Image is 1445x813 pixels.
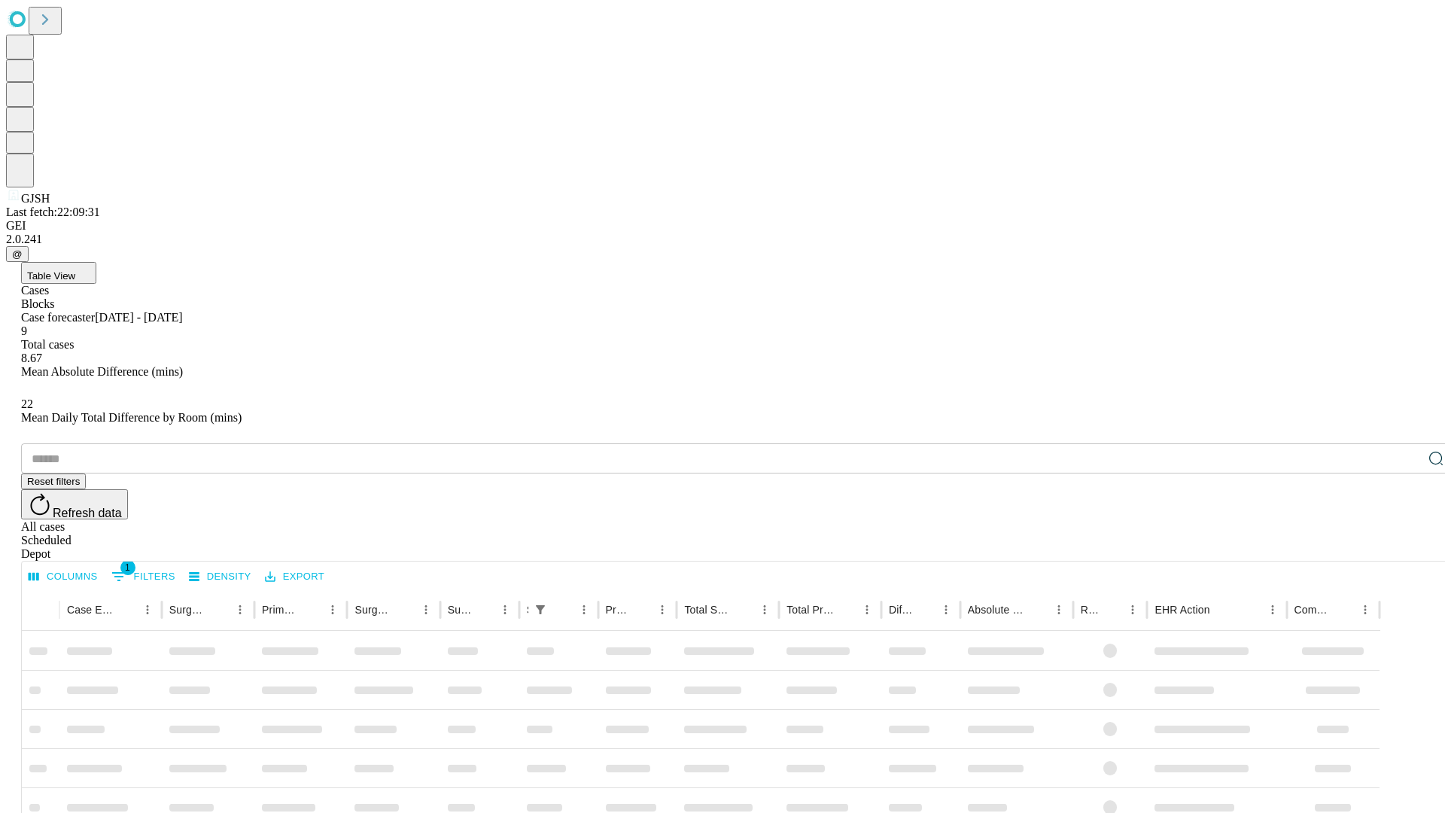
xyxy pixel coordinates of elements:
button: Sort [552,599,573,620]
button: Sort [1212,599,1233,620]
button: Menu [935,599,957,620]
button: Show filters [530,599,551,620]
span: Total cases [21,338,74,351]
div: 2.0.241 [6,233,1439,246]
button: Sort [394,599,415,620]
span: Last fetch: 22:09:31 [6,206,100,218]
span: 9 [21,324,27,337]
div: Predicted In Room Duration [606,604,630,616]
button: Menu [137,599,158,620]
button: Sort [301,599,322,620]
button: Sort [208,599,230,620]
span: 8.67 [21,352,42,364]
button: Sort [116,599,137,620]
span: 22 [21,397,33,410]
div: Surgeon Name [169,604,207,616]
span: Reset filters [27,476,80,487]
div: Primary Service [262,604,300,616]
button: Menu [322,599,343,620]
div: Scheduled In Room Duration [527,604,528,616]
button: Sort [473,599,494,620]
span: Mean Daily Total Difference by Room (mins) [21,411,242,424]
button: Export [261,565,328,589]
span: Refresh data [53,507,122,519]
button: Menu [415,599,437,620]
div: Resolved in EHR [1081,604,1100,616]
button: Menu [494,599,516,620]
div: GEI [6,219,1439,233]
button: Menu [856,599,878,620]
button: Sort [1334,599,1355,620]
span: Case forecaster [21,311,95,324]
button: Sort [1101,599,1122,620]
span: @ [12,248,23,260]
button: Menu [1262,599,1283,620]
div: EHR Action [1154,604,1209,616]
button: Refresh data [21,489,128,519]
button: Menu [573,599,595,620]
button: Show filters [108,565,179,589]
button: Menu [652,599,673,620]
div: Absolute Difference [968,604,1026,616]
span: [DATE] - [DATE] [95,311,182,324]
div: Surgery Date [448,604,472,616]
div: Difference [889,604,913,616]
button: Sort [631,599,652,620]
span: 1 [120,560,135,575]
button: @ [6,246,29,262]
button: Menu [1122,599,1143,620]
div: Total Scheduled Duration [684,604,732,616]
div: 1 active filter [530,599,551,620]
button: Menu [754,599,775,620]
span: Mean Absolute Difference (mins) [21,365,183,378]
span: GJSH [21,192,50,205]
button: Density [185,565,255,589]
button: Menu [1355,599,1376,620]
button: Sort [835,599,856,620]
button: Reset filters [21,473,86,489]
button: Table View [21,262,96,284]
button: Menu [230,599,251,620]
button: Sort [1027,599,1048,620]
div: Surgery Name [354,604,392,616]
div: Total Predicted Duration [786,604,834,616]
button: Sort [733,599,754,620]
span: Table View [27,270,75,282]
button: Sort [914,599,935,620]
div: Comments [1294,604,1332,616]
button: Menu [1048,599,1069,620]
div: Case Epic Id [67,604,114,616]
button: Select columns [25,565,102,589]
